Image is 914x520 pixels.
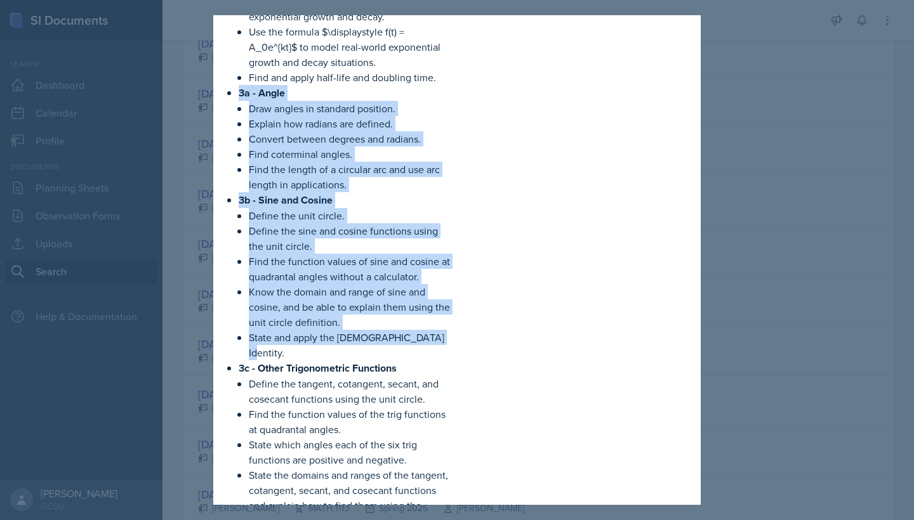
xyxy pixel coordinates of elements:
[249,101,454,116] p: Draw angles in standard position.
[249,70,454,85] p: Find and apply half-life and doubling time.
[249,330,454,360] p: State and apply the [DEMOGRAPHIC_DATA] Identity.
[249,131,454,146] p: Convert between degrees and radians.
[249,116,454,131] p: Explain how radians are defined.
[249,146,454,162] p: Find coterminal angles.
[249,254,454,284] p: Find the function values of sine and cosine at quadrantal angles without a calculator.
[249,376,454,406] p: Define the tangent, cotangent, secant, and cosecant functions using the unit circle.
[249,437,454,467] p: State which angles each of the six trig functions are positive and negative.
[239,193,333,207] strong: 3b - Sine and Cosine
[249,208,454,223] p: Define the unit circle.
[239,86,285,100] strong: 3a - Angle
[249,406,454,437] p: Find the function values of the trig functions at quadrantal angles.
[249,284,454,330] p: Know the domain and range of sine and cosine, and be able to explain them using the unit circle d...
[249,223,454,254] p: Define the sine and cosine functions using the unit circle.
[249,24,454,70] p: Use the formula $\displaystyle f(t) = A_0e^{kt}$ to model real-world exponential growth and decay...
[239,361,397,375] strong: 3c - Other Trigonometric Functions
[249,162,454,192] p: Find the length of a circular arc and use arc length in applications.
